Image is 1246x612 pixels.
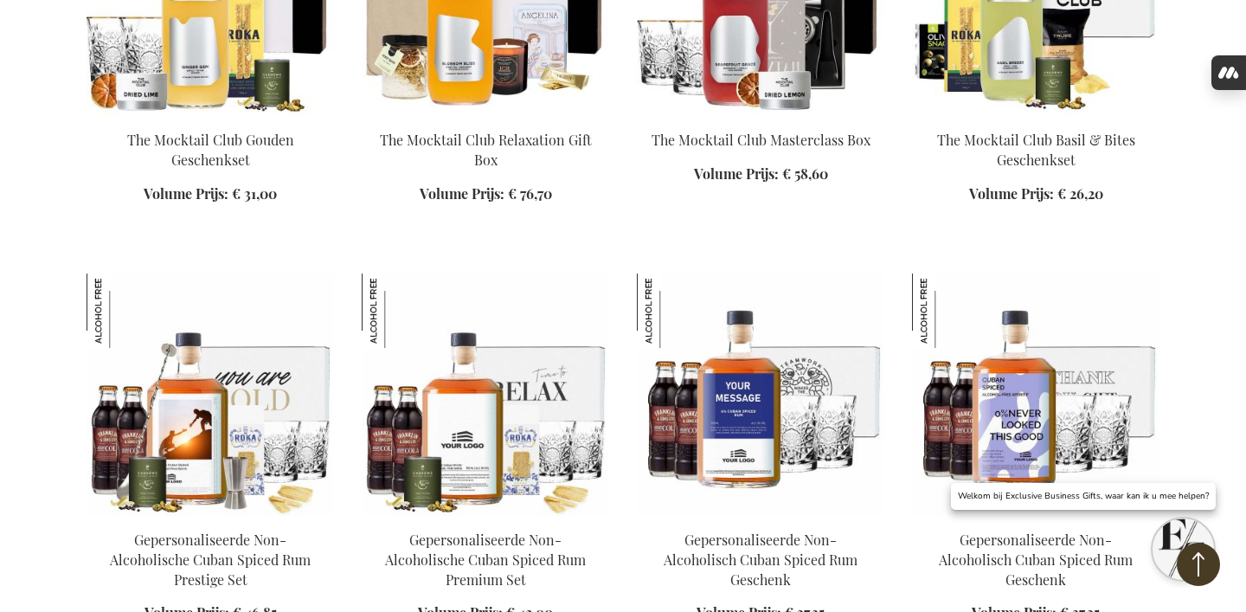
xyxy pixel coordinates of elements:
[87,274,161,348] img: Gepersonaliseerde Non-Alcoholische Cuban Spiced Rum Prestige Set
[420,184,552,204] a: Volume Prijs: € 76,70
[912,509,1159,525] a: Personalised Non-Alcoholic Cuban Spiced Rum Gift Gepersonaliseerde Non-Alcoholisch Cuban Spiced R...
[694,164,779,183] span: Volume Prijs:
[362,109,609,126] a: The Mocktail Club Relaxation Gift Box
[652,131,870,149] a: The Mocktail Club Masterclass Box
[127,131,294,169] a: The Mocktail Club Gouden Geschenkset
[664,531,857,589] a: Gepersonaliseerde Non-Alcoholisch Cuban Spiced Rum Geschenk
[87,109,334,126] a: The Mocktail Club Golden Gift Set Ginger Gem
[637,274,884,516] img: Personalised Non-Alcoholic Cuban Spiced Rum Gift
[694,164,828,184] a: Volume Prijs: € 58,60
[385,531,586,589] a: Gepersonaliseerde Non-Alcoholische Cuban Spiced Rum Premium Set
[912,274,1159,516] img: Personalised Non-Alcoholic Cuban Spiced Rum Gift
[362,509,609,525] a: Personalised Non-Alcoholic Cuban Spiced Rum Premium Set Gepersonaliseerde Non-Alcoholische Cuban ...
[362,274,436,348] img: Gepersonaliseerde Non-Alcoholische Cuban Spiced Rum Premium Set
[144,184,277,204] a: Volume Prijs: € 31,00
[232,184,277,203] span: € 31,00
[87,274,334,516] img: Personalised Non-Alcoholic Cuban Spiced Rum Prestige Set
[637,274,711,348] img: Gepersonaliseerde Non-Alcoholisch Cuban Spiced Rum Geschenk
[144,184,228,203] span: Volume Prijs:
[87,509,334,525] a: Personalised Non-Alcoholic Cuban Spiced Rum Prestige Set Gepersonaliseerde Non-Alcoholische Cuban...
[939,531,1133,589] a: Gepersonaliseerde Non-Alcoholisch Cuban Spiced Rum Geschenk
[508,184,552,203] span: € 76,70
[637,509,884,525] a: Personalised Non-Alcoholic Cuban Spiced Rum Gift Gepersonaliseerde Non-Alcoholisch Cuban Spiced R...
[380,131,592,169] a: The Mocktail Club Relaxation Gift Box
[362,274,609,516] img: Personalised Non-Alcoholic Cuban Spiced Rum Premium Set
[110,531,311,589] a: Gepersonaliseerde Non-Alcoholische Cuban Spiced Rum Prestige Set
[420,184,504,203] span: Volume Prijs:
[782,164,828,183] span: € 58,60
[637,109,884,126] a: The Mocktail Club Masterclass Box
[912,274,986,348] img: Gepersonaliseerde Non-Alcoholisch Cuban Spiced Rum Geschenk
